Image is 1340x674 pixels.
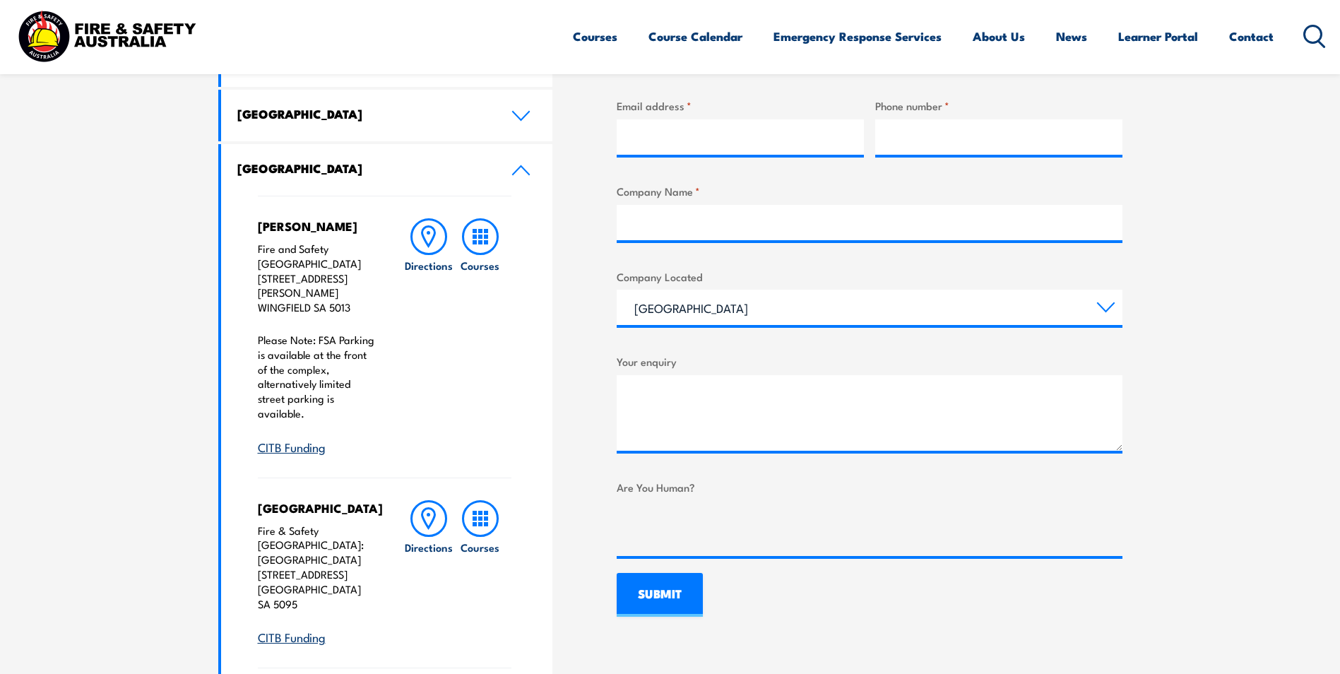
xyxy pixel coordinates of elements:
[973,18,1025,55] a: About Us
[405,258,453,273] h6: Directions
[461,258,499,273] h6: Courses
[461,540,499,555] h6: Courses
[617,479,1122,495] label: Are You Human?
[455,218,506,456] a: Courses
[221,144,553,196] a: [GEOGRAPHIC_DATA]
[617,97,864,114] label: Email address
[573,18,617,55] a: Courses
[1229,18,1274,55] a: Contact
[221,90,553,141] a: [GEOGRAPHIC_DATA]
[403,218,454,456] a: Directions
[875,97,1122,114] label: Phone number
[258,628,326,645] a: CITB Funding
[1056,18,1087,55] a: News
[1118,18,1198,55] a: Learner Portal
[237,106,490,122] h4: [GEOGRAPHIC_DATA]
[617,183,1122,199] label: Company Name
[258,438,326,455] a: CITB Funding
[648,18,742,55] a: Course Calendar
[258,500,376,516] h4: [GEOGRAPHIC_DATA]
[237,160,490,176] h4: [GEOGRAPHIC_DATA]
[617,573,703,617] input: SUBMIT
[258,524,376,612] p: Fire & Safety [GEOGRAPHIC_DATA]: [GEOGRAPHIC_DATA] [STREET_ADDRESS] [GEOGRAPHIC_DATA] SA 5095
[405,540,453,555] h6: Directions
[617,501,831,556] iframe: reCAPTCHA
[258,218,376,234] h4: [PERSON_NAME]
[617,268,1122,285] label: Company Located
[617,353,1122,369] label: Your enquiry
[258,242,376,315] p: Fire and Safety [GEOGRAPHIC_DATA] [STREET_ADDRESS][PERSON_NAME] WINGFIELD SA 5013
[455,500,506,646] a: Courses
[773,18,942,55] a: Emergency Response Services
[258,333,376,421] p: Please Note: FSA Parking is available at the front of the complex, alternatively limited street p...
[403,500,454,646] a: Directions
